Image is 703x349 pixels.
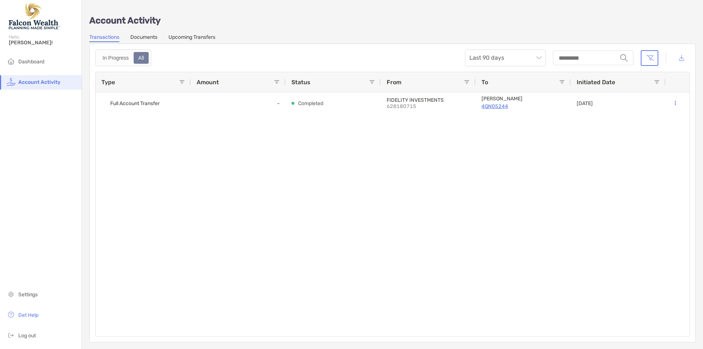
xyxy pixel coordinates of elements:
[7,77,15,86] img: activity icon
[110,97,160,109] span: Full Account Transfer
[387,79,401,86] span: From
[7,310,15,319] img: get-help icon
[98,53,133,63] div: In Progress
[7,290,15,298] img: settings icon
[197,79,219,86] span: Amount
[469,50,541,66] span: Last 90 days
[130,34,157,42] a: Documents
[577,100,593,107] p: [DATE]
[387,97,470,103] p: FIDELITY INVESTMENTS
[18,79,60,85] span: Account Activity
[168,34,215,42] a: Upcoming Transfers
[191,92,286,114] div: -
[481,96,565,102] p: Roth IRA
[481,79,488,86] span: To
[18,59,44,65] span: Dashboard
[18,312,38,318] span: Get Help
[18,292,38,298] span: Settings
[9,40,77,46] span: [PERSON_NAME]!
[134,53,148,63] div: All
[387,103,438,109] p: 628180715
[620,54,628,62] img: input icon
[101,79,115,86] span: Type
[7,57,15,66] img: household icon
[641,50,658,66] button: Clear filters
[9,3,60,29] img: Falcon Wealth Planning Logo
[89,34,119,42] a: Transactions
[18,333,36,339] span: Log out
[481,102,565,111] a: 4QN05244
[95,49,151,66] div: segmented control
[291,79,310,86] span: Status
[7,331,15,339] img: logout icon
[298,99,323,108] p: Completed
[89,16,696,25] p: Account Activity
[577,79,615,86] span: Initiated Date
